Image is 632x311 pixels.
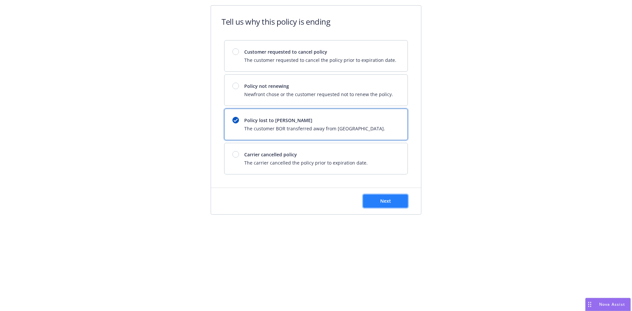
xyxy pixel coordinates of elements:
[599,301,625,307] span: Nova Assist
[585,298,631,311] button: Nova Assist
[586,298,594,311] div: Drag to move
[244,117,385,124] span: Policy lost to [PERSON_NAME]
[244,57,396,64] span: The customer requested to cancel the policy prior to expiration date.
[244,125,385,132] span: The customer BOR transferred away from [GEOGRAPHIC_DATA].
[244,159,368,166] span: The carrier cancelled the policy prior to expiration date.
[244,151,368,158] span: Carrier cancelled policy
[363,194,408,208] button: Next
[380,198,391,204] span: Next
[244,91,393,98] span: Newfront chose or the customer requested not to renew the policy.
[244,83,393,90] span: Policy not renewing
[222,16,330,27] h1: Tell us why this policy is ending
[244,48,396,55] span: Customer requested to cancel policy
